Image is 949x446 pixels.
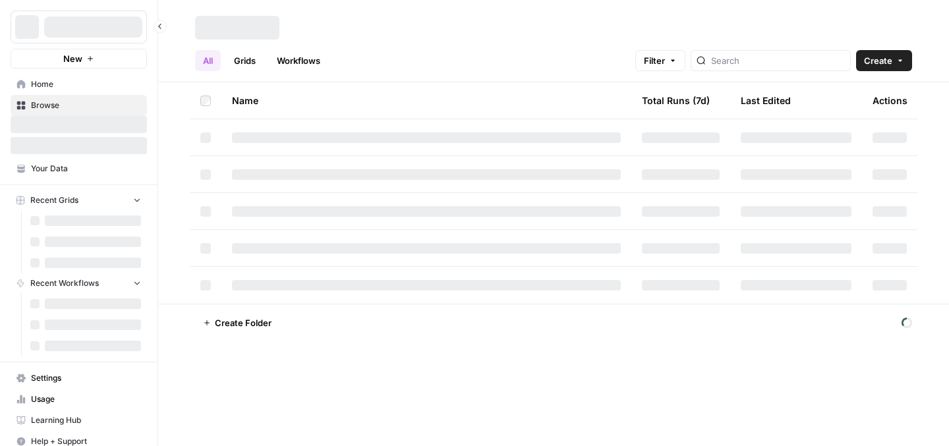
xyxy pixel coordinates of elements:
[232,82,621,119] div: Name
[11,190,147,210] button: Recent Grids
[11,410,147,431] a: Learning Hub
[31,393,141,405] span: Usage
[11,273,147,293] button: Recent Workflows
[30,277,99,289] span: Recent Workflows
[63,52,82,65] span: New
[11,95,147,116] a: Browse
[269,50,328,71] a: Workflows
[644,54,665,67] span: Filter
[31,78,141,90] span: Home
[195,50,221,71] a: All
[856,50,912,71] button: Create
[195,312,279,333] button: Create Folder
[215,316,272,329] span: Create Folder
[711,54,845,67] input: Search
[11,158,147,179] a: Your Data
[635,50,685,71] button: Filter
[11,389,147,410] a: Usage
[11,368,147,389] a: Settings
[741,82,791,119] div: Last Edited
[11,49,147,69] button: New
[226,50,264,71] a: Grids
[864,54,892,67] span: Create
[873,82,907,119] div: Actions
[31,372,141,384] span: Settings
[31,414,141,426] span: Learning Hub
[30,194,78,206] span: Recent Grids
[31,99,141,111] span: Browse
[31,163,141,175] span: Your Data
[11,74,147,95] a: Home
[642,82,710,119] div: Total Runs (7d)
